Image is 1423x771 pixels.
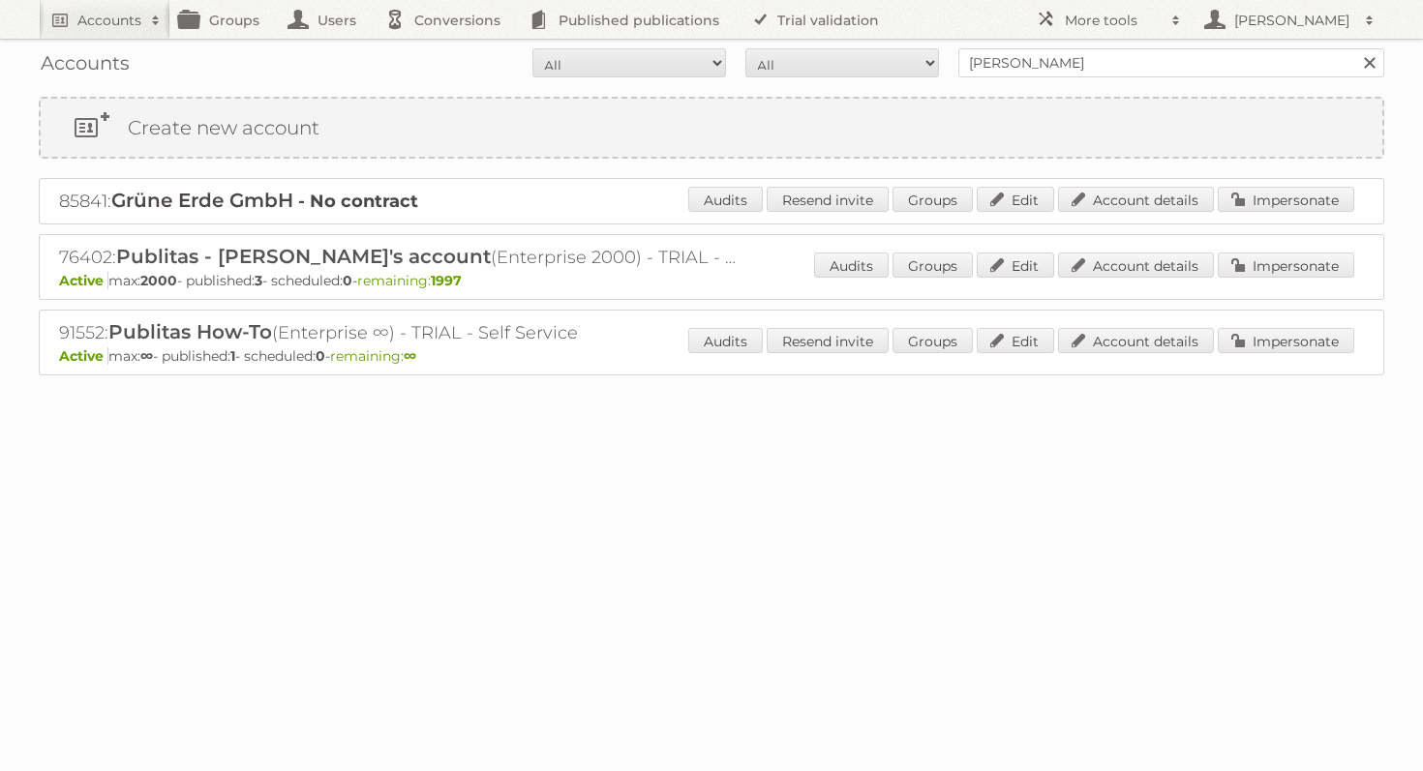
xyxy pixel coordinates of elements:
[767,328,889,353] a: Resend invite
[431,272,462,289] strong: 1997
[404,347,416,365] strong: ∞
[1218,328,1354,353] a: Impersonate
[59,245,737,270] h2: 76402: (Enterprise 2000) - TRIAL - Self Service
[1229,11,1355,30] h2: [PERSON_NAME]
[111,189,293,212] span: Grüne Erde GmbH
[59,347,108,365] span: Active
[77,11,141,30] h2: Accounts
[255,272,262,289] strong: 3
[59,272,108,289] span: Active
[59,320,737,345] h2: 91552: (Enterprise ∞) - TRIAL - Self Service
[688,187,763,212] a: Audits
[688,328,763,353] a: Audits
[59,272,1364,289] p: max: - published: - scheduled: -
[298,191,418,212] strong: - No contract
[893,328,973,353] a: Groups
[893,187,973,212] a: Groups
[1218,187,1354,212] a: Impersonate
[357,272,462,289] span: remaining:
[814,252,889,278] a: Audits
[1058,328,1214,353] a: Account details
[977,328,1054,353] a: Edit
[767,187,889,212] a: Resend invite
[330,347,416,365] span: remaining:
[230,347,235,365] strong: 1
[1218,252,1354,278] a: Impersonate
[59,347,1364,365] p: max: - published: - scheduled: -
[140,347,153,365] strong: ∞
[1058,252,1214,278] a: Account details
[1065,11,1162,30] h2: More tools
[41,99,1382,157] a: Create new account
[343,272,352,289] strong: 0
[116,245,491,268] span: Publitas - [PERSON_NAME]'s account
[1058,187,1214,212] a: Account details
[59,191,418,212] a: 85841:Grüne Erde GmbH - No contract
[977,187,1054,212] a: Edit
[140,272,177,289] strong: 2000
[893,252,973,278] a: Groups
[316,347,325,365] strong: 0
[108,320,272,343] span: Publitas How-To
[977,252,1054,278] a: Edit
